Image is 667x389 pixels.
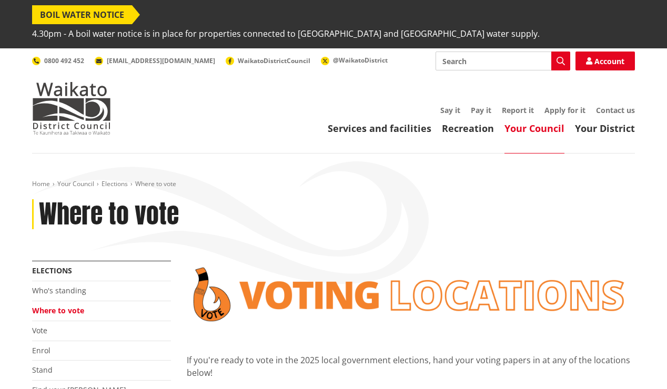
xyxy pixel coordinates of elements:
span: 4.30pm - A boil water notice is in place for properties connected to [GEOGRAPHIC_DATA] and [GEOGR... [32,24,540,43]
a: 0800 492 452 [32,56,84,65]
img: voting locations banner [187,261,635,328]
a: Say it [440,105,460,115]
a: Elections [102,179,128,188]
a: Pay it [471,105,491,115]
a: Your Council [57,179,94,188]
a: Vote [32,325,47,335]
a: Enrol [32,345,50,355]
nav: breadcrumb [32,180,635,189]
a: Your District [575,122,635,135]
a: WaikatoDistrictCouncil [226,56,310,65]
p: If you're ready to vote in the 2025 local government elections, hand your voting papers in at any... [187,354,635,379]
a: Account [575,52,635,70]
a: Your Council [504,122,564,135]
span: 0800 492 452 [44,56,84,65]
a: Recreation [442,122,494,135]
a: Contact us [596,105,635,115]
span: BOIL WATER NOTICE [32,5,132,24]
a: Apply for it [544,105,585,115]
a: Report it [502,105,534,115]
img: Waikato District Council - Te Kaunihera aa Takiwaa o Waikato [32,82,111,135]
a: Services and facilities [328,122,431,135]
a: @WaikatoDistrict [321,56,388,65]
input: Search input [436,52,570,70]
span: Where to vote [135,179,176,188]
span: WaikatoDistrictCouncil [238,56,310,65]
span: @WaikatoDistrict [333,56,388,65]
a: Who's standing [32,285,86,295]
a: Elections [32,265,72,275]
span: [EMAIL_ADDRESS][DOMAIN_NAME] [107,56,215,65]
a: Where to vote [32,305,84,315]
a: [EMAIL_ADDRESS][DOMAIN_NAME] [95,56,215,65]
a: Home [32,179,50,188]
h1: Where to vote [39,199,179,230]
a: Stand [32,365,53,375]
